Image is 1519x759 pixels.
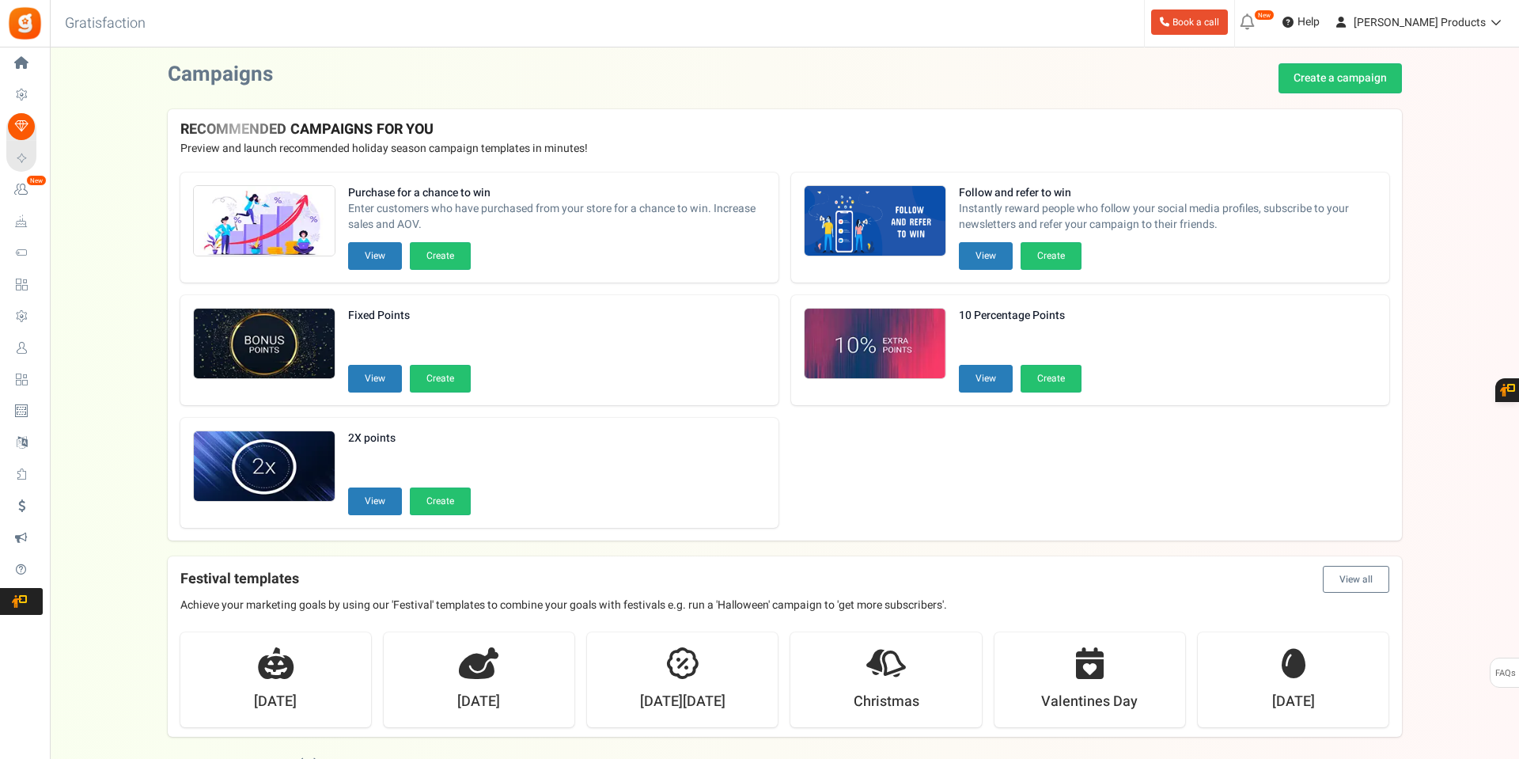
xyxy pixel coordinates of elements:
h4: Festival templates [180,566,1389,593]
strong: [DATE][DATE] [640,692,725,712]
strong: Follow and refer to win [959,185,1377,201]
button: View [348,242,402,270]
img: Recommended Campaigns [805,186,945,257]
a: New [6,176,43,203]
button: Create [1021,365,1081,393]
span: FAQs [1494,658,1516,689]
strong: [DATE] [457,692,500,712]
img: Recommended Campaigns [194,186,335,257]
p: Preview and launch recommended holiday season campaign templates in minutes! [180,141,1389,157]
button: View [959,242,1013,270]
span: Instantly reward people who follow your social media profiles, subscribe to your newsletters and ... [959,201,1377,233]
span: Enter customers who have purchased from your store for a chance to win. Increase sales and AOV. [348,201,766,233]
strong: 2X points [348,431,471,446]
img: Recommended Campaigns [194,309,335,380]
strong: [DATE] [1272,692,1315,712]
strong: [DATE] [254,692,297,712]
button: View [959,365,1013,393]
button: Create [410,242,471,270]
strong: 10 Percentage Points [959,308,1081,324]
button: View [348,488,402,515]
strong: Christmas [854,692,919,712]
p: Achieve your marketing goals by using our 'Festival' templates to combine your goals with festiva... [180,598,1389,613]
strong: Purchase for a chance to win [348,185,766,201]
a: Help [1276,9,1326,35]
em: New [26,175,47,186]
strong: Fixed Points [348,308,471,324]
button: Create [410,365,471,393]
img: Recommended Campaigns [194,431,335,503]
button: Create [410,488,471,515]
h3: Gratisfaction [47,8,163,40]
img: Gratisfaction [7,6,43,41]
strong: Valentines Day [1041,692,1138,712]
button: View all [1323,566,1389,593]
h4: RECOMMENDED CAMPAIGNS FOR YOU [180,122,1389,138]
img: Recommended Campaigns [805,309,945,380]
span: [PERSON_NAME] Products [1354,14,1486,31]
h2: Campaigns [168,63,273,86]
span: Help [1294,14,1320,30]
button: View [348,365,402,393]
em: New [1254,9,1275,21]
a: Book a call [1151,9,1228,35]
button: Create [1021,242,1081,270]
a: Create a campaign [1278,63,1402,93]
